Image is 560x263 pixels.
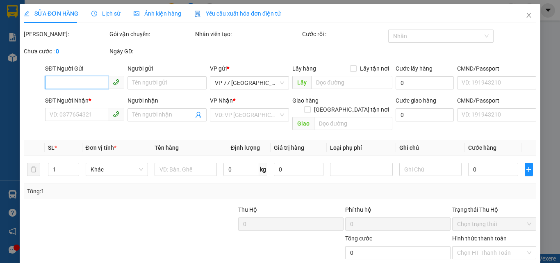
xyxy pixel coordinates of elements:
[395,76,454,89] input: Cước lấy hàng
[45,96,124,105] div: SĐT Người Nhận
[56,48,59,55] b: 0
[356,64,392,73] span: Lấy tận nơi
[45,64,124,73] div: SĐT Người Gửi
[345,205,451,217] div: Phí thu hộ
[24,30,108,39] div: [PERSON_NAME]:
[194,10,281,17] span: Yêu cầu xuất hóa đơn điện tử
[127,96,207,105] div: Người nhận
[452,235,507,242] label: Hình thức thanh toán
[302,30,386,39] div: Cước rồi :
[195,30,300,39] div: Nhân viên tạo:
[48,144,55,151] span: SL
[155,163,217,176] input: VD: Bàn, Ghế
[127,64,207,73] div: Người gửi
[113,111,119,117] span: phone
[27,163,40,176] button: delete
[517,4,540,27] button: Close
[259,163,267,176] span: kg
[457,218,531,230] span: Chọn trạng thái
[525,166,533,173] span: plus
[395,108,454,121] input: Cước giao hàng
[327,140,396,156] th: Loại phụ phí
[314,117,392,130] input: Dọc đường
[195,112,202,118] span: user-add
[24,47,108,56] div: Chưa cước :
[91,11,97,16] span: clock-circle
[24,11,30,16] span: edit
[292,65,316,72] span: Lấy hàng
[292,97,319,104] span: Giao hàng
[526,12,532,18] span: close
[273,144,304,151] span: Giá trị hàng
[90,163,143,176] span: Khác
[468,144,496,151] span: Cước hàng
[210,64,289,73] div: VP gửi
[399,163,461,176] input: Ghi Chú
[524,163,533,176] button: plus
[24,10,78,17] span: SỬA ĐƠN HÀNG
[194,11,201,17] img: icon
[210,97,233,104] span: VP Nhận
[452,205,536,214] div: Trạng thái Thu Hộ
[134,10,181,17] span: Ảnh kiện hàng
[109,30,193,39] div: Gói vận chuyển:
[457,96,536,105] div: CMND/Passport
[310,105,392,114] span: [GEOGRAPHIC_DATA] tận nơi
[292,117,314,130] span: Giao
[457,64,536,73] div: CMND/Passport
[27,187,217,196] div: Tổng: 1
[155,144,179,151] span: Tên hàng
[91,10,121,17] span: Lịch sử
[311,76,392,89] input: Dọc đường
[215,77,284,89] span: VP 77 Thái Nguyên
[238,206,257,213] span: Thu Hộ
[113,79,119,85] span: phone
[292,76,311,89] span: Lấy
[345,235,372,242] span: Tổng cước
[134,11,139,16] span: picture
[231,144,260,151] span: Định lượng
[109,47,193,56] div: Ngày GD:
[395,97,436,104] label: Cước giao hàng
[85,144,116,151] span: Đơn vị tính
[396,140,464,156] th: Ghi chú
[395,65,432,72] label: Cước lấy hàng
